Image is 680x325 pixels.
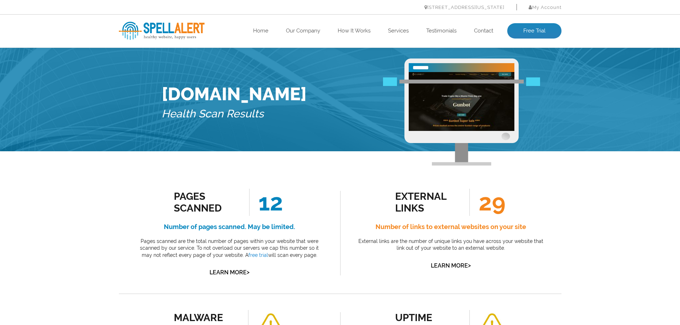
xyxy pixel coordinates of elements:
img: Free Webiste Analysis [404,59,519,166]
a: Learn More> [431,262,471,269]
div: Pages Scanned [174,191,238,214]
span: 12 [249,189,283,216]
h5: Health Scan Results [162,105,307,123]
h4: Number of links to external websites on your site [356,221,545,233]
div: external links [395,191,460,214]
a: Learn More> [210,269,250,276]
img: Free Website Analysis [409,72,514,131]
p: External links are the number of unique links you have across your website that link out of your ... [356,238,545,252]
img: Free Webiste Analysis [383,99,540,108]
span: 29 [469,189,505,216]
h1: [DOMAIN_NAME] [162,83,307,105]
a: free trial [248,252,268,258]
p: Pages scanned are the total number of pages within your website that were scanned by our service.... [135,238,324,259]
span: > [468,260,471,270]
h4: Number of pages scanned. May be limited. [135,221,324,233]
span: > [247,267,250,277]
